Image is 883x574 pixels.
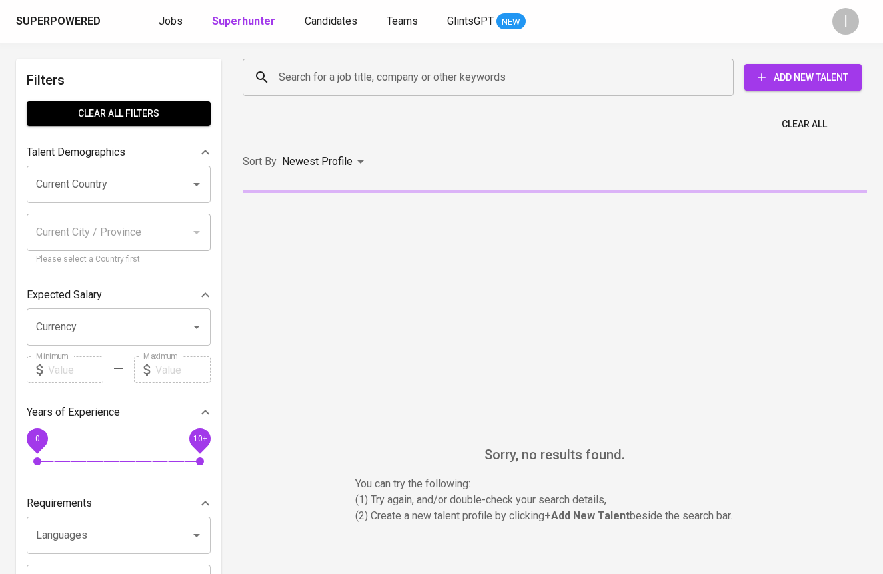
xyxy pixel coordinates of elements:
[355,476,755,492] p: You can try the following :
[782,116,827,133] span: Clear All
[27,139,211,166] div: Talent Demographics
[16,11,121,31] a: Superpoweredapp logo
[16,14,101,29] div: Superpowered
[155,356,211,383] input: Value
[193,434,207,443] span: 10+
[27,282,211,308] div: Expected Salary
[37,105,200,122] span: Clear All filters
[355,508,755,524] p: (2) Create a new talent profile by clicking beside the search bar.
[187,318,206,336] button: Open
[27,490,211,517] div: Requirements
[27,495,92,511] p: Requirements
[36,253,201,266] p: Please select a Country first
[544,509,630,522] b: + Add New Talent
[27,399,211,426] div: Years of Experience
[159,15,183,27] span: Jobs
[744,64,862,91] button: Add New Talent
[496,15,526,29] span: NEW
[243,444,867,465] h6: Sorry, no results found.
[212,15,275,27] b: Superhunter
[35,434,39,443] span: 0
[27,404,120,420] p: Years of Experience
[103,11,121,31] img: app logo
[455,230,655,430] img: yH5BAEAAAAALAAAAAABAAEAAAIBRAA7
[27,287,102,303] p: Expected Salary
[387,13,421,30] a: Teams
[27,101,211,126] button: Clear All filters
[305,15,357,27] span: Candidates
[387,15,418,27] span: Teams
[447,15,494,27] span: GlintsGPT
[48,356,103,383] input: Value
[305,13,360,30] a: Candidates
[159,13,185,30] a: Jobs
[27,144,125,160] p: Talent Demographics
[447,13,526,30] a: GlintsGPT NEW
[27,69,211,91] h6: Filters
[187,175,206,194] button: Open
[212,13,278,30] a: Superhunter
[755,69,851,86] span: Add New Talent
[282,150,369,174] div: Newest Profile
[282,154,353,170] p: Newest Profile
[776,112,832,137] button: Clear All
[243,154,277,170] p: Sort By
[832,8,859,35] div: I
[355,492,755,508] p: (1) Try again, and/or double-check your search details,
[187,526,206,545] button: Open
